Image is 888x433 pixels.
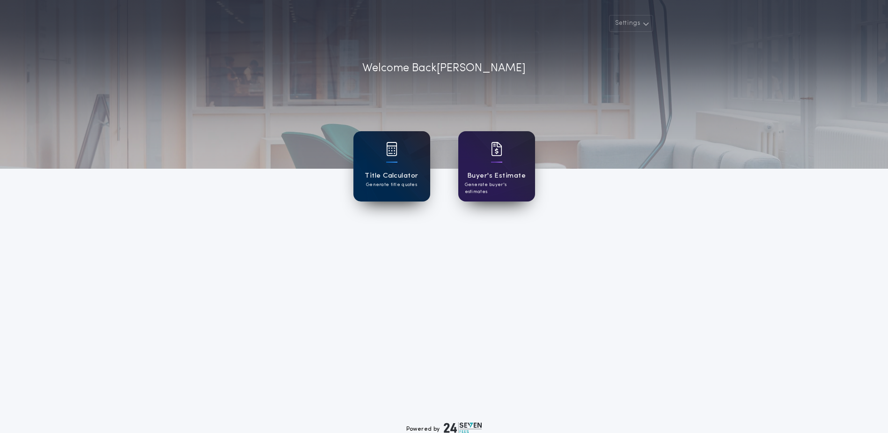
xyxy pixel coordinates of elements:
[609,15,653,32] button: Settings
[465,181,528,195] p: Generate buyer's estimates
[362,60,526,77] p: Welcome Back [PERSON_NAME]
[467,171,526,181] h1: Buyer's Estimate
[353,131,430,202] a: card iconTitle CalculatorGenerate title quotes
[458,131,535,202] a: card iconBuyer's EstimateGenerate buyer's estimates
[386,142,397,156] img: card icon
[365,171,418,181] h1: Title Calculator
[491,142,502,156] img: card icon
[366,181,417,188] p: Generate title quotes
